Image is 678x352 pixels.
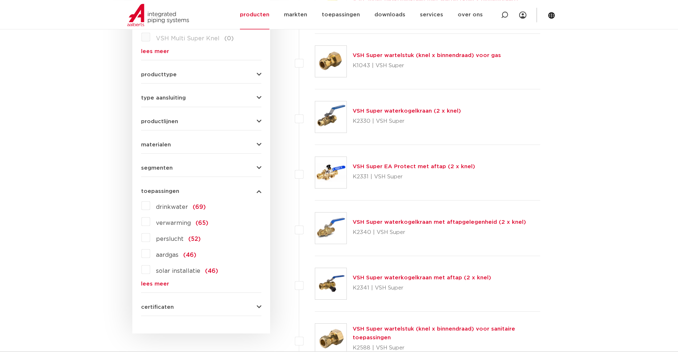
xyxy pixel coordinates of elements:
span: (65) [196,220,208,226]
span: segmenten [141,165,173,171]
a: VSH Super waterkogelkraan met aftap (2 x knel) [353,275,491,280]
span: productlijnen [141,119,178,124]
img: Thumbnail for VSH Super waterkogelkraan met aftapgelegenheid (2 x knel) [315,213,346,244]
p: K2340 | VSH Super [353,227,526,238]
span: (69) [193,204,206,210]
a: VSH Super wartelstuk (knel x binnendraad) voor gas [353,53,501,58]
img: Thumbnail for VSH Super wartelstuk (knel x binnendraad) voor gas [315,46,346,77]
span: solar installatie [156,268,200,274]
img: Thumbnail for VSH Super EA Protect met aftap (2 x knel) [315,157,346,188]
span: toepassingen [141,189,179,194]
p: K1043 | VSH Super [353,60,501,72]
span: materialen [141,142,171,147]
button: materialen [141,142,261,147]
button: segmenten [141,165,261,171]
img: Thumbnail for VSH Super waterkogelkraan met aftap (2 x knel) [315,268,346,299]
img: Thumbnail for VSH Super waterkogelkraan (2 x knel) [315,101,346,133]
span: aardgas [156,252,178,258]
span: (46) [183,252,196,258]
a: VSH Super waterkogelkraan (2 x knel) [353,108,461,114]
span: type aansluiting [141,95,186,101]
a: VSH Super waterkogelkraan met aftapgelegenheid (2 x knel) [353,219,526,225]
span: (52) [188,236,201,242]
p: K2341 | VSH Super [353,282,491,294]
span: VSH Multi Super Knel [156,36,220,41]
a: VSH Super wartelstuk (knel x binnendraad) voor sanitaire toepassingen [353,326,515,340]
span: producttype [141,72,177,77]
span: verwarming [156,220,191,226]
a: lees meer [141,49,261,54]
span: (0) [224,36,234,41]
button: certificaten [141,304,261,310]
a: lees meer [141,281,261,287]
p: K2330 | VSH Super [353,116,461,127]
span: (46) [205,268,218,274]
button: productlijnen [141,119,261,124]
p: K2331 | VSH Super [353,171,475,183]
button: toepassingen [141,189,261,194]
a: VSH Super EA Protect met aftap (2 x knel) [353,164,475,169]
span: perslucht [156,236,184,242]
button: type aansluiting [141,95,261,101]
span: drinkwater [156,204,188,210]
button: producttype [141,72,261,77]
span: certificaten [141,304,174,310]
